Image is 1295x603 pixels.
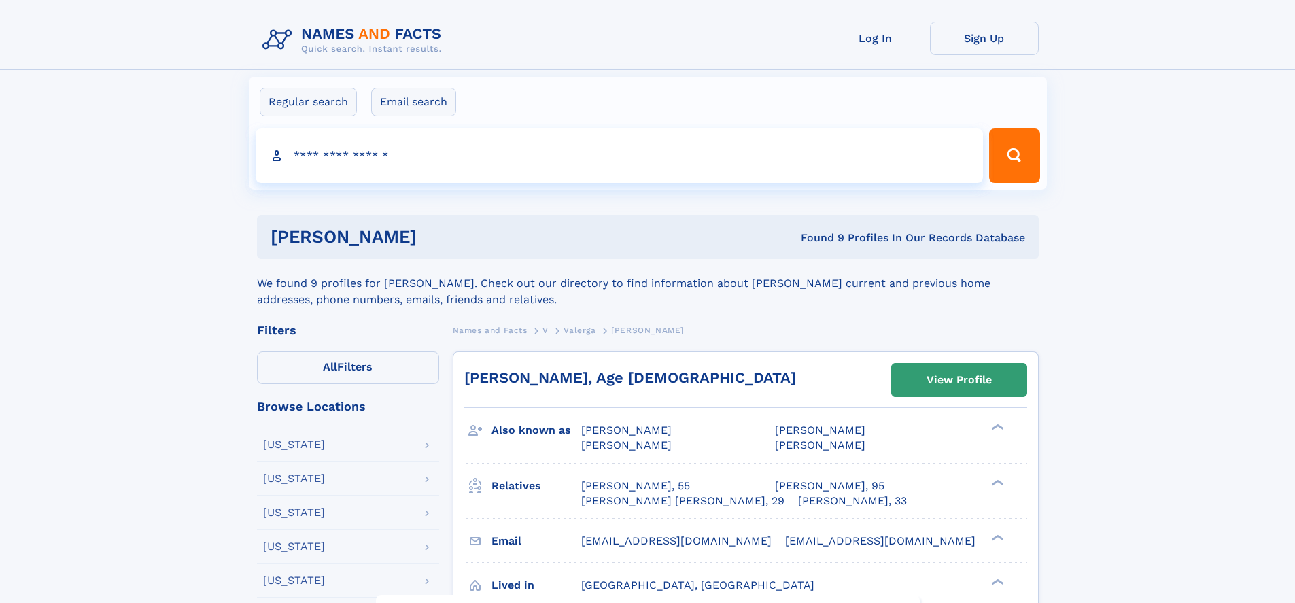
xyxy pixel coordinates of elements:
a: V [542,322,549,339]
span: [GEOGRAPHIC_DATA], [GEOGRAPHIC_DATA] [581,579,814,591]
span: Valerga [564,326,595,335]
a: Valerga [564,322,595,339]
h3: Lived in [491,574,581,597]
label: Filters [257,351,439,384]
div: We found 9 profiles for [PERSON_NAME]. Check out our directory to find information about [PERSON_... [257,259,1039,308]
label: Email search [371,88,456,116]
span: [PERSON_NAME] [581,438,672,451]
span: [PERSON_NAME] [611,326,684,335]
span: [EMAIL_ADDRESS][DOMAIN_NAME] [785,534,975,547]
h3: Email [491,530,581,553]
div: Found 9 Profiles In Our Records Database [608,230,1025,245]
span: [PERSON_NAME] [775,424,865,436]
div: ❯ [988,577,1005,586]
button: Search Button [989,128,1039,183]
a: [PERSON_NAME] [PERSON_NAME], 29 [581,494,784,509]
a: Sign Up [930,22,1039,55]
span: [EMAIL_ADDRESS][DOMAIN_NAME] [581,534,772,547]
div: ❯ [988,423,1005,432]
div: [US_STATE] [263,439,325,450]
div: Browse Locations [257,400,439,413]
div: View Profile [927,364,992,396]
div: [US_STATE] [263,541,325,552]
a: [PERSON_NAME], Age [DEMOGRAPHIC_DATA] [464,369,796,386]
h3: Also known as [491,419,581,442]
img: Logo Names and Facts [257,22,453,58]
div: [US_STATE] [263,473,325,484]
span: [PERSON_NAME] [581,424,672,436]
div: ❯ [988,533,1005,542]
div: [US_STATE] [263,507,325,518]
a: [PERSON_NAME], 55 [581,479,690,494]
input: search input [256,128,984,183]
h3: Relatives [491,475,581,498]
label: Regular search [260,88,357,116]
span: [PERSON_NAME] [775,438,865,451]
div: [US_STATE] [263,575,325,586]
a: Log In [821,22,930,55]
a: Names and Facts [453,322,528,339]
h1: [PERSON_NAME] [271,228,609,245]
span: All [323,360,337,373]
div: Filters [257,324,439,337]
a: [PERSON_NAME], 33 [798,494,907,509]
span: V [542,326,549,335]
div: ❯ [988,478,1005,487]
a: [PERSON_NAME], 95 [775,479,884,494]
a: View Profile [892,364,1026,396]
